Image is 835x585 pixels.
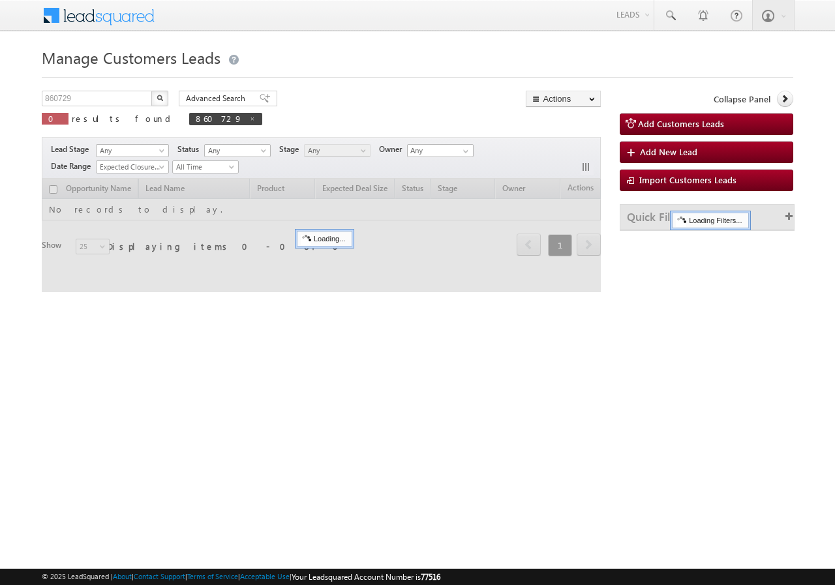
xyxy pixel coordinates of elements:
a: All Time [172,160,239,173]
span: 0 [48,113,62,124]
img: Search [157,95,163,101]
span: Stage [279,143,304,155]
span: Lead Stage [51,143,94,155]
span: results found [72,113,175,124]
span: Any [97,145,164,157]
a: Any [96,144,169,157]
span: Owner [379,143,407,155]
span: Any [305,145,367,157]
span: Collapse Panel [714,93,770,105]
span: 860729 [196,113,243,124]
input: Type to Search [407,144,474,157]
span: Expected Closure Date [97,161,164,173]
div: Loading... [297,231,352,247]
div: Loading Filters... [672,213,749,228]
span: Status [177,143,204,155]
a: Any [304,144,371,157]
span: © 2025 LeadSquared | | | | | [42,571,440,583]
span: Add New Lead [640,146,697,157]
span: Add Customers Leads [638,118,724,129]
span: Any [205,145,267,157]
a: Expected Closure Date [96,160,169,173]
a: Contact Support [134,572,185,580]
span: 77516 [421,572,440,582]
span: Your Leadsquared Account Number is [292,572,440,582]
a: Acceptable Use [240,572,290,580]
a: Any [204,144,271,157]
a: About [113,572,132,580]
button: Actions [526,91,601,107]
span: Advanced Search [186,93,249,104]
span: All Time [173,161,235,173]
span: Manage Customers Leads [42,47,220,68]
a: Terms of Service [187,572,238,580]
span: Import Customers Leads [639,174,736,185]
a: Show All Items [456,145,472,158]
span: Date Range [51,160,96,172]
